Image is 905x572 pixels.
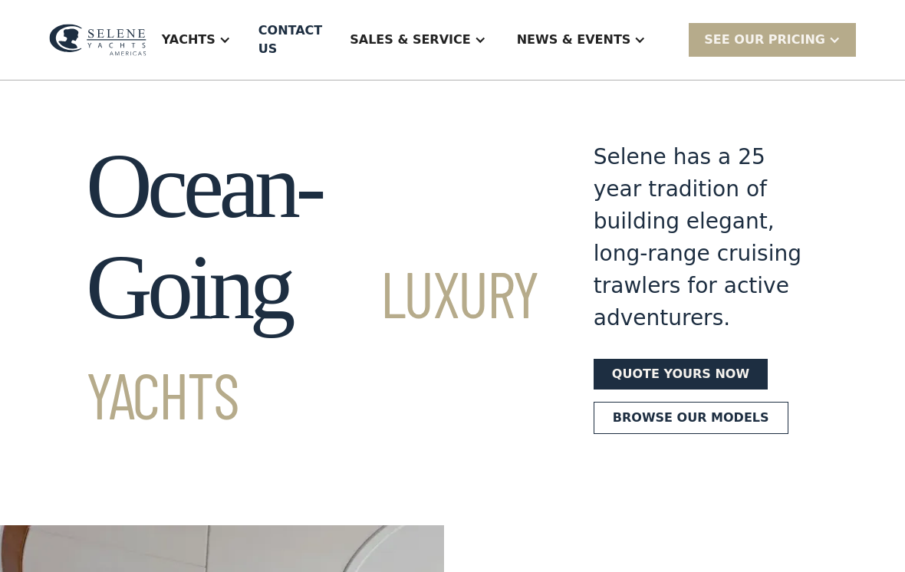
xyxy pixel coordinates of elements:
div: Yachts [146,9,246,71]
div: Sales & Service [334,9,501,71]
div: Selene has a 25 year tradition of building elegant, long-range cruising trawlers for active adven... [594,141,819,334]
a: Browse our models [594,402,788,434]
div: SEE Our Pricing [704,31,825,49]
div: SEE Our Pricing [689,23,856,56]
div: Contact US [258,21,322,58]
span: Luxury Yachts [86,254,538,432]
a: Quote yours now [594,359,768,390]
h1: Ocean-Going [86,136,538,439]
div: News & EVENTS [517,31,631,49]
div: News & EVENTS [502,9,662,71]
div: Yachts [162,31,216,49]
div: Sales & Service [350,31,470,49]
img: logo [49,24,146,55]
